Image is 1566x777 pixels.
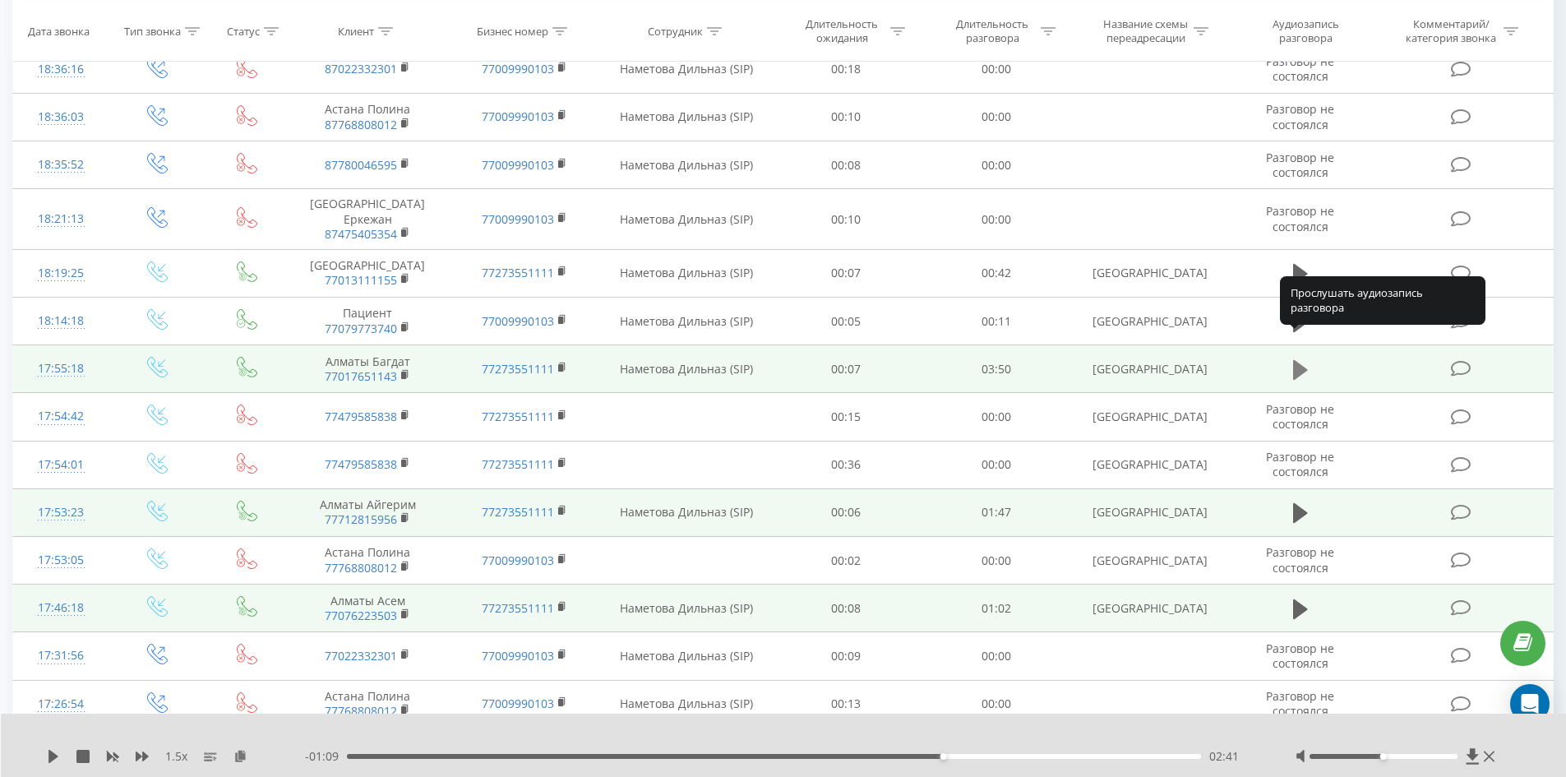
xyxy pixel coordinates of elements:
[30,101,93,133] div: 18:36:03
[289,298,446,345] td: Пациент
[28,24,90,38] div: Дата звонка
[325,456,397,472] a: 77479585838
[289,189,446,250] td: [GEOGRAPHIC_DATA] Еркежан
[1209,748,1239,765] span: 02:41
[1071,537,1227,585] td: [GEOGRAPHIC_DATA]
[338,24,374,38] div: Клиент
[482,109,554,124] a: 77009990103
[603,298,771,345] td: Наметова Дильназ (SIP)
[771,249,922,297] td: 00:07
[1102,17,1190,45] div: Название схемы переадресации
[325,157,397,173] a: 87780046595
[771,45,922,93] td: 00:18
[1510,684,1550,724] div: Open Intercom Messenger
[603,585,771,632] td: Наметова Дильназ (SIP)
[325,368,397,384] a: 77017651143
[325,560,397,576] a: 77768808012
[325,703,397,719] a: 77768808012
[922,345,1072,393] td: 03:50
[771,537,922,585] td: 00:02
[325,511,397,527] a: 77712815956
[771,393,922,441] td: 00:15
[289,249,446,297] td: [GEOGRAPHIC_DATA]
[922,141,1072,189] td: 00:00
[771,585,922,632] td: 00:08
[482,361,554,377] a: 77273551111
[482,211,554,227] a: 77009990103
[30,688,93,720] div: 17:26:54
[922,93,1072,141] td: 00:00
[1071,441,1227,488] td: [GEOGRAPHIC_DATA]
[30,257,93,289] div: 18:19:25
[771,298,922,345] td: 00:05
[165,748,187,765] span: 1.5 x
[603,488,771,536] td: Наметова Дильназ (SIP)
[771,141,922,189] td: 00:08
[1071,298,1227,345] td: [GEOGRAPHIC_DATA]
[1266,101,1334,132] span: Разговор не состоялся
[289,93,446,141] td: Астана Полина
[1071,249,1227,297] td: [GEOGRAPHIC_DATA]
[1252,17,1359,45] div: Аудиозапись разговора
[1071,345,1227,393] td: [GEOGRAPHIC_DATA]
[124,24,181,38] div: Тип звонка
[771,441,922,488] td: 00:36
[482,504,554,520] a: 77273551111
[325,117,397,132] a: 87768808012
[771,93,922,141] td: 00:10
[289,537,446,585] td: Астана Полина
[922,441,1072,488] td: 00:00
[1266,544,1334,575] span: Разговор не состоялся
[482,648,554,664] a: 77009990103
[482,553,554,568] a: 77009990103
[30,353,93,385] div: 17:55:18
[477,24,548,38] div: Бизнес номер
[1266,401,1334,432] span: Разговор не состоялся
[325,272,397,288] a: 77013111155
[30,592,93,624] div: 17:46:18
[1266,53,1334,84] span: Разговор не состоялся
[30,305,93,337] div: 18:14:18
[289,585,446,632] td: Алматы Асем
[482,265,554,280] a: 77273551111
[922,680,1072,728] td: 00:00
[771,680,922,728] td: 00:13
[922,632,1072,680] td: 00:00
[305,748,347,765] span: - 01:09
[30,149,93,181] div: 18:35:52
[325,226,397,242] a: 87475405354
[325,321,397,336] a: 77079773740
[1266,688,1334,719] span: Разговор не состоялся
[1266,641,1334,671] span: Разговор не состоялся
[922,45,1072,93] td: 00:00
[771,189,922,250] td: 00:10
[482,157,554,173] a: 77009990103
[30,544,93,576] div: 17:53:05
[482,696,554,711] a: 77009990103
[603,345,771,393] td: Наметова Дильназ (SIP)
[325,648,397,664] a: 77022332301
[922,537,1072,585] td: 00:00
[771,632,922,680] td: 00:09
[922,488,1072,536] td: 01:47
[771,345,922,393] td: 00:07
[1280,276,1485,325] div: Прослушать аудиозапись разговора
[798,17,886,45] div: Длительность ожидания
[648,24,703,38] div: Сотрудник
[30,400,93,432] div: 17:54:42
[482,313,554,329] a: 77009990103
[771,488,922,536] td: 00:06
[289,345,446,393] td: Алматы Багдат
[325,409,397,424] a: 77479585838
[1071,585,1227,632] td: [GEOGRAPHIC_DATA]
[1403,17,1499,45] div: Комментарий/категория звонка
[1071,488,1227,536] td: [GEOGRAPHIC_DATA]
[482,456,554,472] a: 77273551111
[30,497,93,529] div: 17:53:23
[603,45,771,93] td: Наметова Дильназ (SIP)
[30,449,93,481] div: 17:54:01
[30,203,93,235] div: 18:21:13
[603,93,771,141] td: Наметова Дильназ (SIP)
[603,189,771,250] td: Наметова Дильназ (SIP)
[1266,449,1334,479] span: Разговор не состоялся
